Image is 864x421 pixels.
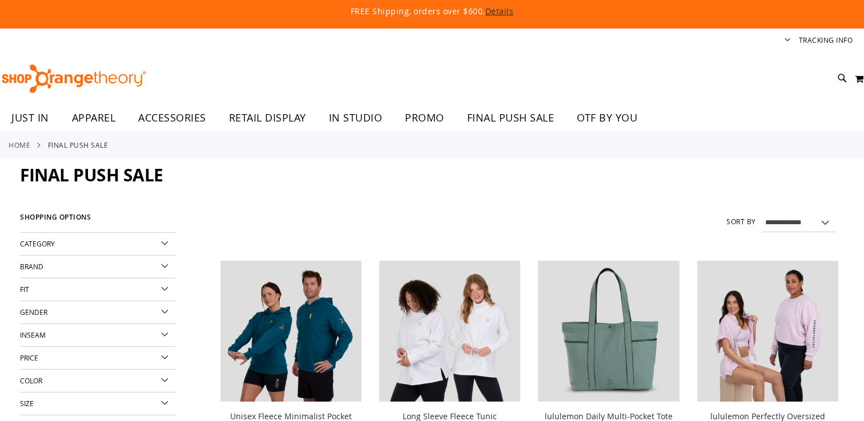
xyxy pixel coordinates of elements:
[467,105,554,131] span: FINAL PUSH SALE
[20,324,175,347] div: Inseam
[379,261,520,402] img: Product image for Fleece Long Sleeve
[20,307,47,317] span: Gender
[697,261,838,402] img: lululemon Perfectly Oversized Cropped Crew
[72,105,116,131] span: APPAREL
[61,105,127,131] a: APPAREL
[318,105,394,131] a: IN STUDIO
[20,399,34,408] span: Size
[577,105,637,131] span: OTF BY YOU
[785,35,790,46] button: Account menu
[90,6,775,17] p: FREE Shipping, orders over $600.
[405,105,444,131] span: PROMO
[697,261,838,404] a: lululemon Perfectly Oversized Cropped Crew
[20,330,46,339] span: Inseam
[20,208,175,233] strong: Shopping Options
[229,105,306,131] span: RETAIL DISPLAY
[799,35,853,45] a: Tracking Info
[20,347,175,370] div: Price
[218,105,318,131] a: RETAIL DISPLAY
[20,285,29,294] span: Fit
[393,105,456,131] a: PROMO
[379,261,520,404] a: Product image for Fleece Long Sleeve
[20,256,175,278] div: Brand
[20,370,175,392] div: Color
[20,262,43,271] span: Brand
[20,301,175,324] div: Gender
[538,261,679,404] a: lululemon Daily Multi-Pocket Tote
[20,233,175,256] div: Category
[456,105,566,131] a: FINAL PUSH SALE
[485,6,514,17] a: Details
[20,163,163,187] span: FINAL PUSH SALE
[20,353,38,362] span: Price
[20,392,175,415] div: Size
[726,217,756,226] label: Sort By
[11,105,49,131] span: JUST IN
[20,278,175,301] div: Fit
[9,140,30,150] a: Home
[127,105,218,131] a: ACCESSORIES
[538,261,679,402] img: lululemon Daily Multi-Pocket Tote
[20,239,55,248] span: Category
[220,261,361,404] a: Unisex Fleece Minimalist Pocket Hoodie
[20,376,42,385] span: Color
[565,105,649,131] a: OTF BY YOU
[329,105,383,131] span: IN STUDIO
[220,261,361,402] img: Unisex Fleece Minimalist Pocket Hoodie
[138,105,206,131] span: ACCESSORIES
[48,140,108,150] strong: FINAL PUSH SALE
